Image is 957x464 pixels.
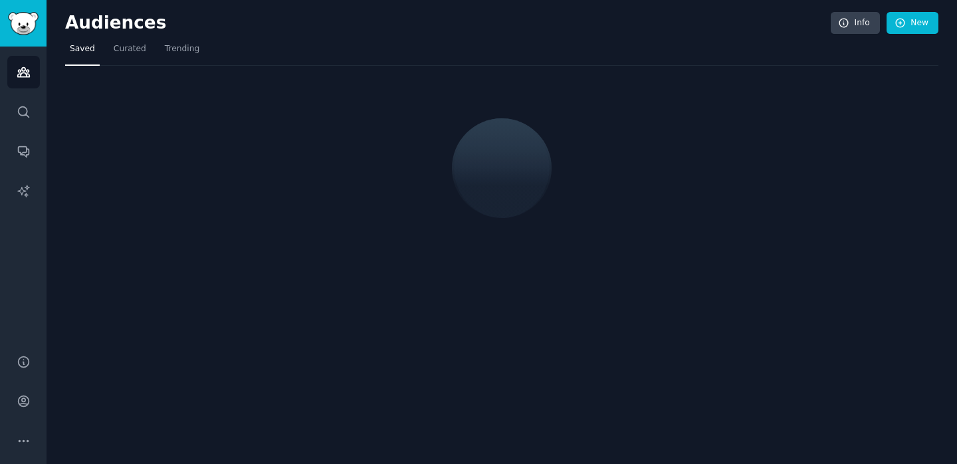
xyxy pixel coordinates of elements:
[8,12,39,35] img: GummySearch logo
[114,43,146,55] span: Curated
[831,12,880,35] a: Info
[160,39,204,66] a: Trending
[109,39,151,66] a: Curated
[65,13,831,34] h2: Audiences
[165,43,199,55] span: Trending
[887,12,938,35] a: New
[70,43,95,55] span: Saved
[65,39,100,66] a: Saved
